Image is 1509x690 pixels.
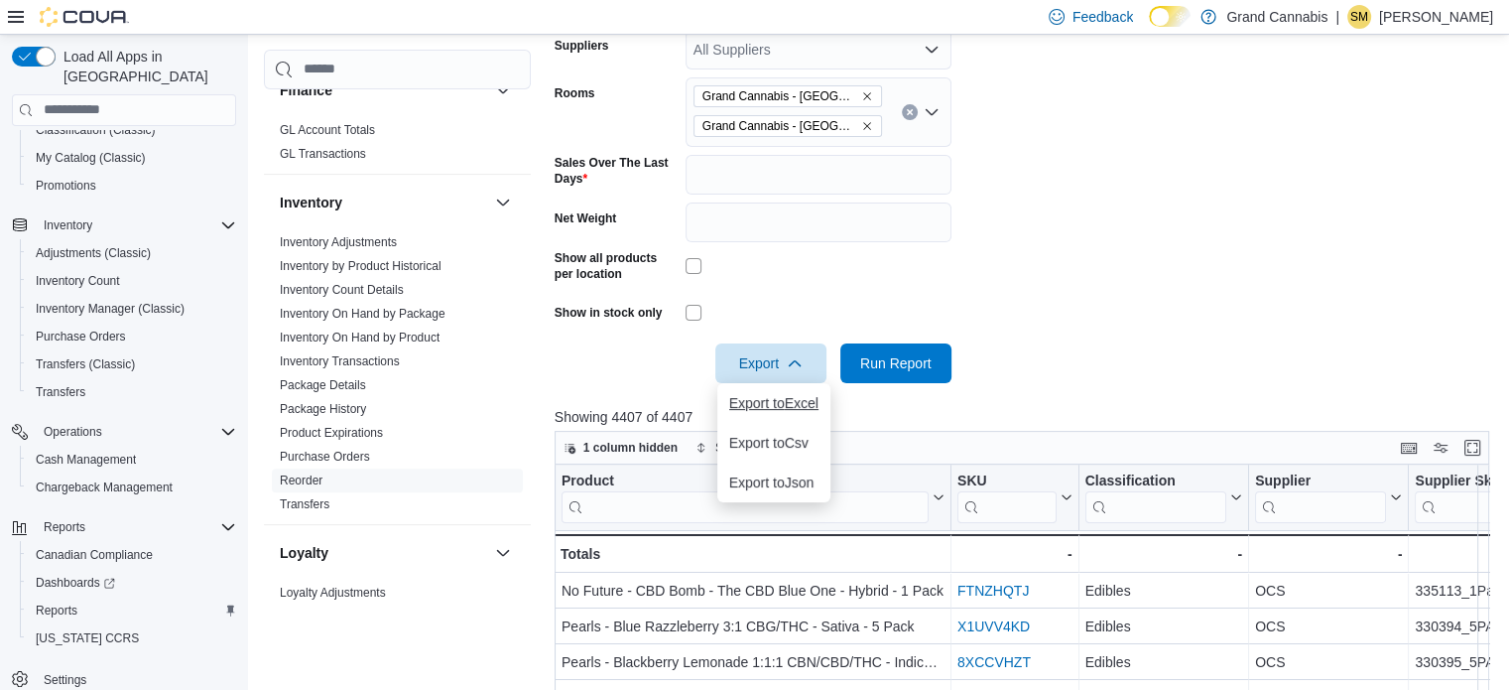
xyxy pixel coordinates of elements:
span: Operations [44,424,102,440]
a: Dashboards [28,571,123,595]
button: Product [562,472,944,522]
span: My Catalog (Classic) [36,150,146,166]
a: Transfers [280,497,329,511]
a: Transfers [28,380,93,404]
button: 1 column hidden [556,436,686,460]
button: Loyalty [280,543,487,563]
span: Operations [36,420,236,444]
button: Canadian Compliance [20,541,244,569]
span: Loyalty Adjustments [280,585,386,601]
button: SKU [957,472,1072,522]
div: Classification [1084,472,1225,490]
a: GL Account Totals [280,123,375,137]
div: OCS [1255,615,1402,638]
a: Adjustments (Classic) [28,241,159,265]
button: Chargeback Management [20,474,244,501]
span: Inventory On Hand by Package [280,306,445,322]
span: Grand Cannabis - [GEOGRAPHIC_DATA] - Sales Floor [702,86,857,106]
span: Reports [36,515,236,539]
label: Show all products per location [555,250,678,282]
div: SKU URL [957,472,1057,522]
button: Reports [4,513,244,541]
a: Purchase Orders [280,450,370,464]
span: Inventory [36,213,236,237]
button: Promotions [20,172,244,200]
h3: Finance [280,80,332,100]
p: Grand Cannabis [1226,5,1327,29]
span: Transfers [36,384,85,400]
span: GL Account Totals [280,122,375,138]
button: Display options [1429,436,1452,460]
span: Dark Mode [1149,27,1150,28]
span: Canadian Compliance [36,547,153,563]
button: Loyalty [491,541,515,565]
span: Adjustments (Classic) [28,241,236,265]
div: Supplier [1255,472,1386,522]
span: Dashboards [36,575,115,591]
span: Inventory Adjustments [280,234,397,250]
span: Inventory On Hand by Product [280,330,440,345]
span: Reports [44,519,85,535]
a: Loyalty Adjustments [280,586,386,600]
a: Inventory Count Details [280,283,404,297]
span: Classification (Classic) [28,118,236,142]
span: Export to Csv [729,435,818,451]
span: Transfers [28,380,236,404]
button: Sort fields [688,436,776,460]
div: - [957,542,1072,566]
button: Inventory Manager (Classic) [20,295,244,323]
div: Pearls - Blue Razzleberry 3:1 CBG/THC - Sativa - 5 Pack [562,615,944,638]
button: Export toJson [717,463,830,502]
span: Settings [44,672,86,688]
a: Dashboards [20,569,244,597]
span: Cash Management [28,448,236,472]
a: Inventory On Hand by Package [280,307,445,321]
div: - [1084,542,1241,566]
span: Package History [280,401,366,417]
button: Inventory [36,213,100,237]
span: Classification (Classic) [36,122,156,138]
a: Transfers (Classic) [28,352,143,376]
a: Package History [280,402,366,416]
span: Chargeback Management [28,476,236,499]
label: Sales Over The Last Days [555,155,678,187]
button: Inventory [491,191,515,214]
a: Chargeback Management [28,476,181,499]
a: FTNZHQTJ [957,583,1029,599]
div: Product [562,472,929,522]
div: OCS [1255,579,1402,603]
button: My Catalog (Classic) [20,144,244,172]
a: Purchase Orders [28,325,134,348]
span: Transfers (Classic) [36,356,135,372]
div: Shaunna McPhail [1347,5,1371,29]
button: Export toExcel [717,383,830,423]
span: Inventory Transactions [280,353,400,369]
div: No Future - CBD Bomb - The CBD Blue One - Hybrid - 1 Pack [562,579,944,603]
label: Show in stock only [555,305,663,321]
a: GL Transactions [280,147,366,161]
a: Inventory Adjustments [280,235,397,249]
span: Promotions [28,174,236,198]
div: Loyalty [264,581,531,636]
p: | [1335,5,1339,29]
button: Cash Management [20,446,244,474]
span: Adjustments (Classic) [36,245,151,261]
span: Export to Excel [729,395,818,411]
div: Pearls - Blackberry Lemonade 1:1:1 CBN/CBD/THC - Indica - 5 Pack [562,650,944,674]
button: [US_STATE] CCRS [20,624,244,652]
span: Export [727,344,815,383]
span: Reports [28,599,236,622]
button: Supplier [1255,472,1402,522]
span: Product Expirations [280,425,383,441]
a: Inventory Count [28,269,128,293]
button: Inventory Count [20,267,244,295]
button: Export [715,344,826,383]
span: Transfers (Classic) [28,352,236,376]
span: 1 column hidden [583,440,678,456]
a: Product Expirations [280,426,383,440]
span: SM [1350,5,1368,29]
span: Promotions [36,178,96,194]
button: Open list of options [924,42,940,58]
span: Load All Apps in [GEOGRAPHIC_DATA] [56,47,236,86]
a: Inventory On Hand by Product [280,331,440,345]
